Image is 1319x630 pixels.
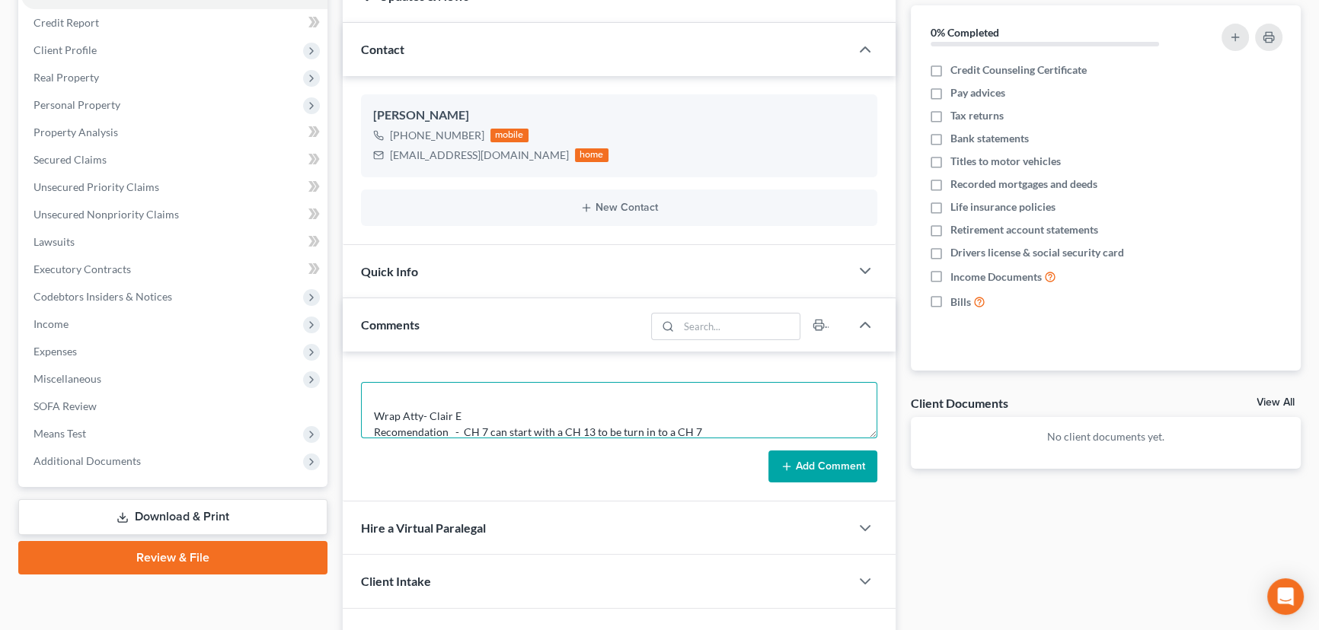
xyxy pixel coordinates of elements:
[34,43,97,56] span: Client Profile
[373,202,865,214] button: New Contact
[34,235,75,248] span: Lawsuits
[679,313,800,339] input: Search...
[34,454,141,467] span: Additional Documents
[21,146,327,173] a: Secured Claims
[21,201,327,228] a: Unsecured Nonpriority Claims
[21,119,327,146] a: Property Analysis
[34,427,86,440] span: Means Test
[950,199,1056,215] span: Life insurance policies
[361,520,486,535] span: Hire a Virtual Paralegal
[34,98,120,111] span: Personal Property
[950,131,1029,146] span: Bank statements
[950,294,971,310] span: Bills
[950,222,1098,237] span: Retirement account statements
[34,290,172,303] span: Codebtors Insiders & Notices
[373,107,865,125] div: [PERSON_NAME]
[34,180,159,193] span: Unsecured Priority Claims
[390,148,569,163] div: [EMAIL_ADDRESS][DOMAIN_NAME]
[34,345,77,358] span: Expenses
[34,71,99,84] span: Real Property
[34,208,179,221] span: Unsecured Nonpriority Claims
[21,9,327,37] a: Credit Report
[911,395,1008,411] div: Client Documents
[575,148,608,162] div: home
[34,126,118,138] span: Property Analysis
[950,85,1005,100] span: Pay advices
[34,262,131,275] span: Executory Contracts
[34,153,107,166] span: Secured Claims
[950,177,1097,192] span: Recorded mortgages and deeds
[361,264,418,278] span: Quick Info
[34,399,97,412] span: SOFA Review
[21,173,327,201] a: Unsecured Priority Claims
[18,499,327,535] a: Download & Print
[18,541,327,574] a: Review & File
[768,450,877,482] button: Add Comment
[950,245,1124,260] span: Drivers license & social security card
[361,42,404,56] span: Contact
[950,108,1004,123] span: Tax returns
[21,393,327,420] a: SOFA Review
[923,429,1289,444] p: No client documents yet.
[931,26,999,39] strong: 0% Completed
[361,317,420,332] span: Comments
[1267,578,1304,615] div: Open Intercom Messenger
[490,129,529,142] div: mobile
[950,62,1087,78] span: Credit Counseling Certificate
[950,154,1061,169] span: Titles to motor vehicles
[390,128,484,143] div: [PHONE_NUMBER]
[1257,397,1295,408] a: View All
[34,16,99,29] span: Credit Report
[950,269,1042,285] span: Income Documents
[34,317,69,330] span: Income
[34,372,101,385] span: Miscellaneous
[361,574,431,588] span: Client Intake
[21,256,327,283] a: Executory Contracts
[21,228,327,256] a: Lawsuits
